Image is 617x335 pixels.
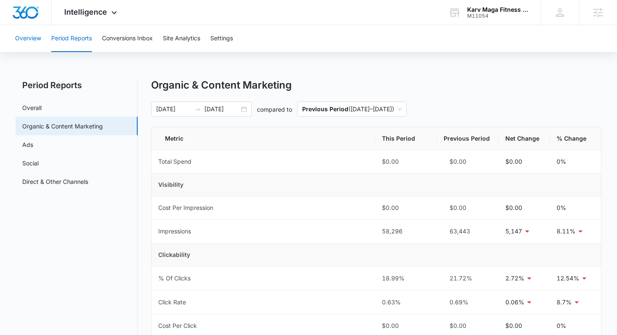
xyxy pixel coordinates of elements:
[557,274,579,283] p: 12.54%
[163,25,200,52] button: Site Analytics
[158,298,186,307] div: Click Rate
[64,8,107,16] span: Intelligence
[257,105,292,114] p: compared to
[444,298,492,307] div: 0.69%
[151,79,292,92] h1: Organic & Content Marketing
[467,6,528,13] div: account name
[158,203,213,212] div: Cost Per Impression
[158,274,191,283] div: % Of Clicks
[302,105,348,113] p: Previous Period
[22,103,42,112] a: Overall
[557,321,566,330] p: 0%
[22,140,33,149] a: Ads
[382,321,430,330] div: $0.00
[505,203,522,212] p: $0.00
[15,25,41,52] button: Overview
[302,102,402,116] span: ( [DATE] – [DATE] )
[505,321,522,330] p: $0.00
[505,298,524,307] p: 0.06%
[557,157,566,166] p: 0%
[444,321,492,330] div: $0.00
[16,79,138,92] h2: Period Reports
[22,122,103,131] a: Organic & Content Marketing
[51,25,92,52] button: Period Reports
[505,227,522,236] p: 5,147
[557,298,572,307] p: 8.7%
[210,25,233,52] button: Settings
[444,274,492,283] div: 21.72%
[499,127,550,150] th: Net Change
[194,106,201,113] span: to
[444,203,492,212] div: $0.00
[156,105,191,114] input: Start date
[550,127,601,150] th: % Change
[382,157,430,166] div: $0.00
[158,227,191,236] div: Impressions
[158,321,197,330] div: Cost Per Click
[158,157,191,166] div: Total Spend
[22,177,88,186] a: Direct & Other Channels
[437,127,499,150] th: Previous Period
[557,203,566,212] p: 0%
[152,127,376,150] th: Metric
[382,203,430,212] div: $0.00
[557,227,575,236] p: 8.11%
[102,25,153,52] button: Conversions Inbox
[382,274,430,283] div: 18.99%
[152,243,601,267] td: Clickability
[382,298,430,307] div: 0.63%
[505,274,524,283] p: 2.72%
[444,157,492,166] div: $0.00
[194,106,201,113] span: swap-right
[375,127,437,150] th: This Period
[467,13,528,19] div: account id
[204,105,239,114] input: End date
[152,173,601,196] td: Visibility
[444,227,492,236] div: 63,443
[22,159,39,167] a: Social
[505,157,522,166] p: $0.00
[382,227,430,236] div: 58,296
